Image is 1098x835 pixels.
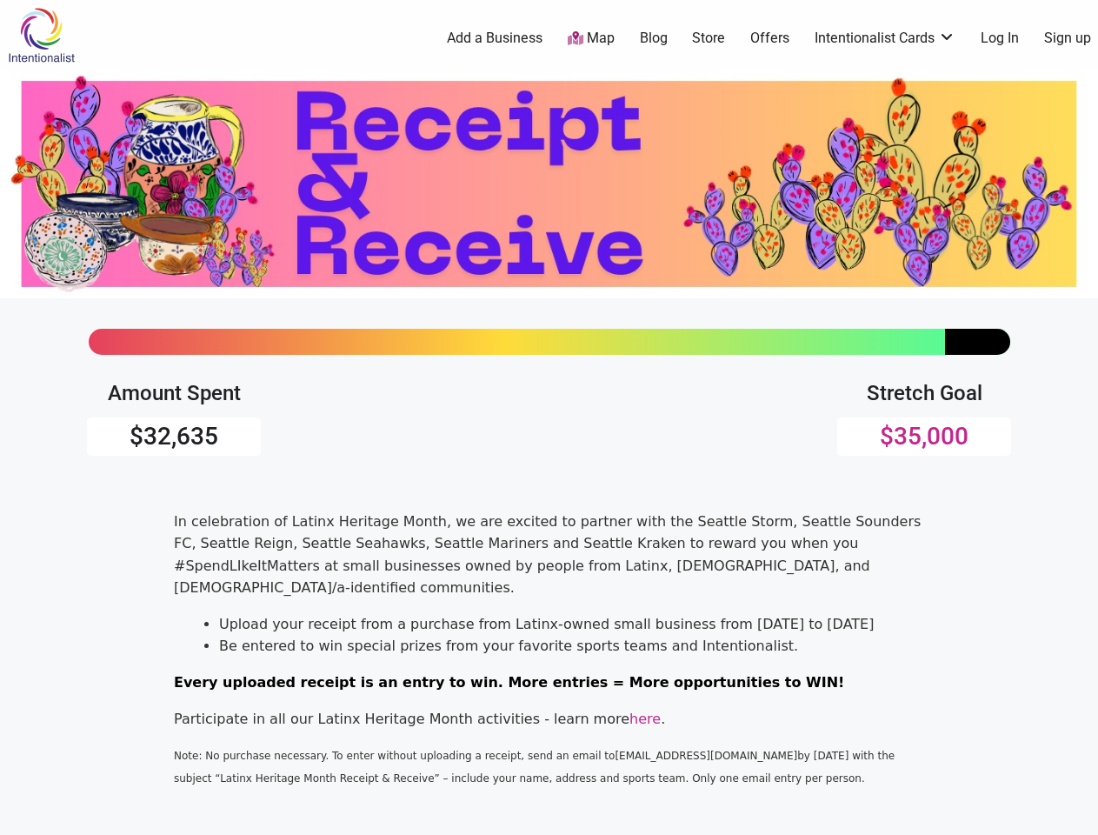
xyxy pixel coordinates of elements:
li: Upload your receipt from a purchase from Latinx-owned small business from [DATE] to [DATE] [219,613,924,636]
a: Intentionalist Cards [815,29,955,48]
h3: $32,635 [87,422,261,451]
h4: Stretch Goal [837,381,1011,406]
a: Blog [640,29,668,48]
li: Be entered to win special prizes from your favorite sports teams and Intentionalist. [219,635,924,658]
a: Map [568,29,615,49]
h4: Amount Spent [87,381,261,406]
p: Participate in all our Latinx Heritage Month activities - learn more . [174,708,924,731]
a: Store [692,29,725,48]
a: here [629,711,661,727]
p: In celebration of Latinx Heritage Month, we are excited to partner with the Seattle Storm, Seattl... [174,511,924,599]
a: Add a Business [447,29,542,48]
a: Sign up [1044,29,1091,48]
a: Offers [750,29,789,48]
h3: $35,000 [837,422,1011,451]
span: Every uploaded receipt is an entry to win. More entries = More opportunities to WIN! [174,674,844,691]
a: Log In [981,29,1019,48]
span: Note: No purchase necessary. To enter without uploading a receipt, send an email to [EMAIL_ADDRES... [174,750,895,785]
